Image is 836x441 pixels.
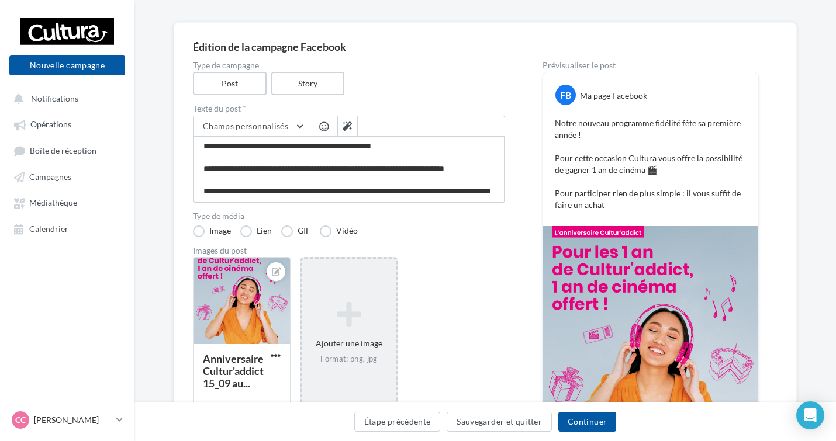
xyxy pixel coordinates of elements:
[555,117,747,211] p: Notre nouveau programme fidélité fête sa première année ! Pour cette occasion Cultura vous offre ...
[9,409,125,431] a: CC [PERSON_NAME]
[29,224,68,234] span: Calendrier
[7,166,127,187] a: Campagnes
[271,72,345,95] label: Story
[29,172,71,182] span: Campagnes
[7,88,123,109] button: Notifications
[193,41,778,52] div: Édition de la campagne Facebook
[9,55,125,75] button: Nouvelle campagne
[555,85,576,105] div: FB
[29,198,77,208] span: Médiathèque
[7,140,127,161] a: Boîte de réception
[7,218,127,239] a: Calendrier
[240,225,272,237] label: Lien
[447,412,552,432] button: Sauvegarder et quitter
[193,105,505,113] label: Texte du post *
[30,120,71,130] span: Opérations
[320,225,358,237] label: Vidéo
[558,412,616,432] button: Continuer
[193,72,267,95] label: Post
[203,121,288,131] span: Champs personnalisés
[7,192,127,213] a: Médiathèque
[354,412,441,432] button: Étape précédente
[203,352,264,390] div: Anniversaire Cultur'addict 15_09 au...
[193,225,231,237] label: Image
[7,113,127,134] a: Opérations
[193,212,505,220] label: Type de média
[281,225,310,237] label: GIF
[796,401,824,429] div: Open Intercom Messenger
[580,90,647,102] div: Ma page Facebook
[193,61,505,70] label: Type de campagne
[194,116,310,136] button: Champs personnalisés
[543,61,759,70] div: Prévisualiser le post
[34,414,112,426] p: [PERSON_NAME]
[30,145,96,155] span: Boîte de réception
[31,93,78,103] span: Notifications
[15,414,26,426] span: CC
[193,246,505,255] div: Images du post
